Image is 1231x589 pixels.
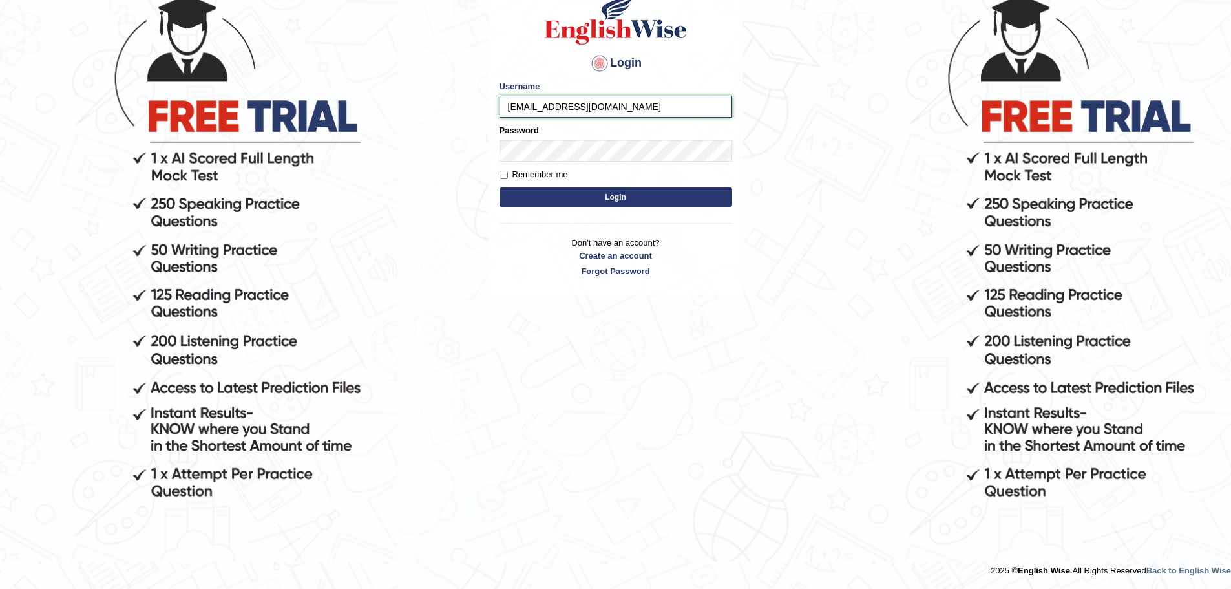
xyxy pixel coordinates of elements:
button: Login [500,187,732,207]
a: Forgot Password [500,265,732,277]
label: Password [500,124,539,136]
p: Don't have an account? [500,237,732,277]
input: Remember me [500,171,508,179]
label: Username [500,80,540,92]
label: Remember me [500,168,568,181]
a: Create an account [500,250,732,262]
strong: English Wise. [1018,566,1072,575]
a: Back to English Wise [1146,566,1231,575]
div: 2025 © All Rights Reserved [991,558,1231,577]
h4: Login [500,53,732,74]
